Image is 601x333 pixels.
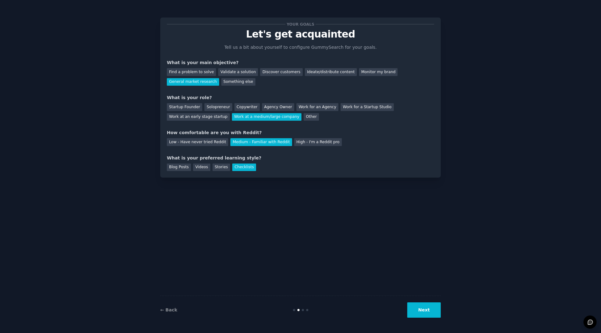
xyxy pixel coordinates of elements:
div: Work at an early stage startup [167,113,230,121]
div: Work for a Startup Studio [341,103,393,111]
div: Ideate/distribute content [305,68,357,76]
div: Something else [221,78,255,86]
div: What is your role? [167,94,434,101]
div: Low - Have never tried Reddit [167,138,228,146]
div: Videos [193,164,210,171]
button: Next [407,302,441,318]
div: Other [304,113,319,121]
div: How comfortable are you with Reddit? [167,129,434,136]
div: Solopreneur [204,103,232,111]
a: ← Back [160,307,177,312]
div: Checklists [232,164,256,171]
div: What is your main objective? [167,59,434,66]
div: Work at a medium/large company [232,113,301,121]
div: High - I'm a Reddit pro [294,138,342,146]
div: Blog Posts [167,164,191,171]
div: Agency Owner [262,103,294,111]
p: Tell us a bit about yourself to configure GummySearch for your goals. [222,44,379,51]
div: General market research [167,78,219,86]
div: Find a problem to solve [167,68,216,76]
div: Stories [213,164,230,171]
p: Let's get acquainted [167,29,434,40]
div: Discover customers [260,68,302,76]
div: Validate a solution [218,68,258,76]
span: Your goals [285,21,316,28]
div: Copywriter [234,103,260,111]
div: What is your preferred learning style? [167,155,434,161]
div: Medium - Familiar with Reddit [230,138,292,146]
div: Startup Founder [167,103,202,111]
div: Monitor my brand [359,68,398,76]
div: Work for an Agency [296,103,338,111]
